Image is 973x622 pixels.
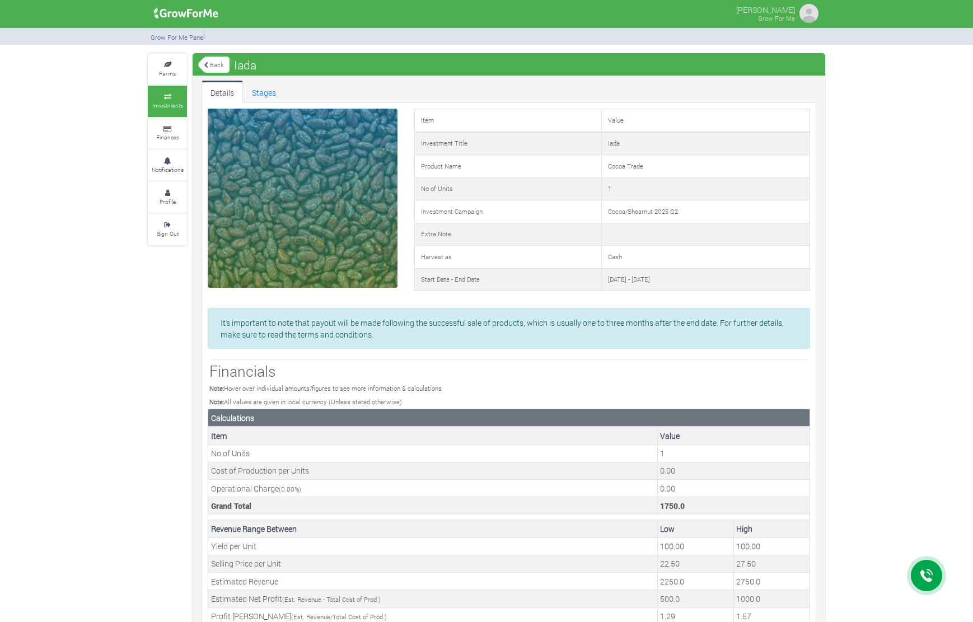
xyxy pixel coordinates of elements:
a: Finances [148,118,187,149]
th: Calculations [208,409,810,427]
b: Grand Total [211,501,251,511]
td: Your estimated Revenue expected (Grand Total * Max. Est. Revenue Percentage) [733,573,810,590]
td: Estimated Net Profit [208,590,658,607]
a: Investments [148,86,187,116]
td: Cost of Production per Units [208,462,658,479]
a: Farms [148,54,187,85]
td: [DATE] - [DATE] [602,268,810,291]
td: Cocoa/Shearnut 2025 Q2 [602,200,810,223]
td: Selling Price per Unit [208,555,658,572]
td: Investment Title [414,132,601,155]
small: Hover over individual amounts/figures to see more information & calculations [209,384,442,392]
b: Revenue Range Between [211,523,297,534]
small: Sign Out [157,230,179,237]
td: Your estimated maximum Selling Price per Unit [733,555,810,572]
b: Value [660,431,680,441]
td: Your estimated Profit to be made (Estimated Revenue - Total Cost of Production) [657,590,733,607]
a: Back [198,55,230,74]
a: Profile [148,182,187,213]
span: 0.00 [281,485,294,493]
a: Notifications [148,150,187,181]
b: Item [211,431,227,441]
b: Note: [209,384,224,392]
p: [PERSON_NAME] [736,2,795,16]
td: No of Units [208,445,658,462]
td: Yield per Unit [208,537,658,555]
td: This is the number of Units [657,445,810,462]
small: (Est. Revenue/Total Cost of Prod.) [291,612,387,621]
img: growforme image [150,2,222,25]
td: Your estimated maximum Yield per Unit [733,537,810,555]
a: Stages [243,81,285,103]
small: Notifications [152,166,184,174]
a: Sign Out [148,214,187,245]
small: All values are given in local currency (Unless stated otherwise) [209,397,402,406]
td: This is the cost of a Units [657,462,810,479]
td: Cash [602,246,810,269]
td: Item [414,109,601,132]
td: Estimated Revenue [208,573,658,590]
b: Low [660,523,675,534]
small: Profile [160,198,176,205]
small: ( %) [279,485,301,493]
b: Note: [209,397,224,406]
td: This is the operational charge by Grow For Me [657,480,810,497]
small: (Est. Revenue - Total Cost of Prod.) [282,595,381,604]
td: Operational Charge [208,480,658,497]
td: Your estimated Profit to be made (Estimated Revenue - Total Cost of Production) [733,590,810,607]
small: Investments [152,101,183,109]
td: Your estimated Revenue expected (Grand Total * Min. Est. Revenue Percentage) [657,573,733,590]
td: Harvest as [414,246,601,269]
td: Extra Note [414,223,601,246]
td: Product Name [414,155,601,178]
span: Iada [231,54,259,76]
td: Value [602,109,810,132]
img: growforme image [798,2,820,25]
h3: Financials [209,362,808,380]
small: Farms [159,69,176,77]
small: Grow For Me Panel [151,33,205,41]
td: Iada [602,132,810,155]
small: Grow For Me [758,14,795,22]
td: Investment Campaign [414,200,601,223]
td: 1 [602,177,810,200]
small: Finances [156,133,179,141]
td: Cocoa Trade [602,155,810,178]
td: Start Date - End Date [414,268,601,291]
td: Your estimated minimum Selling Price per Unit [657,555,733,572]
p: It's important to note that payout will be made following the successful sale of products, which ... [221,317,797,340]
b: High [736,523,752,534]
td: No of Units [414,177,601,200]
a: Details [202,81,243,103]
td: Your estimated minimum Yield per Unit [657,537,733,555]
td: This is the Total Cost. (Units Cost + (Operational Charge * Units Cost)) * No of Units [657,497,810,515]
